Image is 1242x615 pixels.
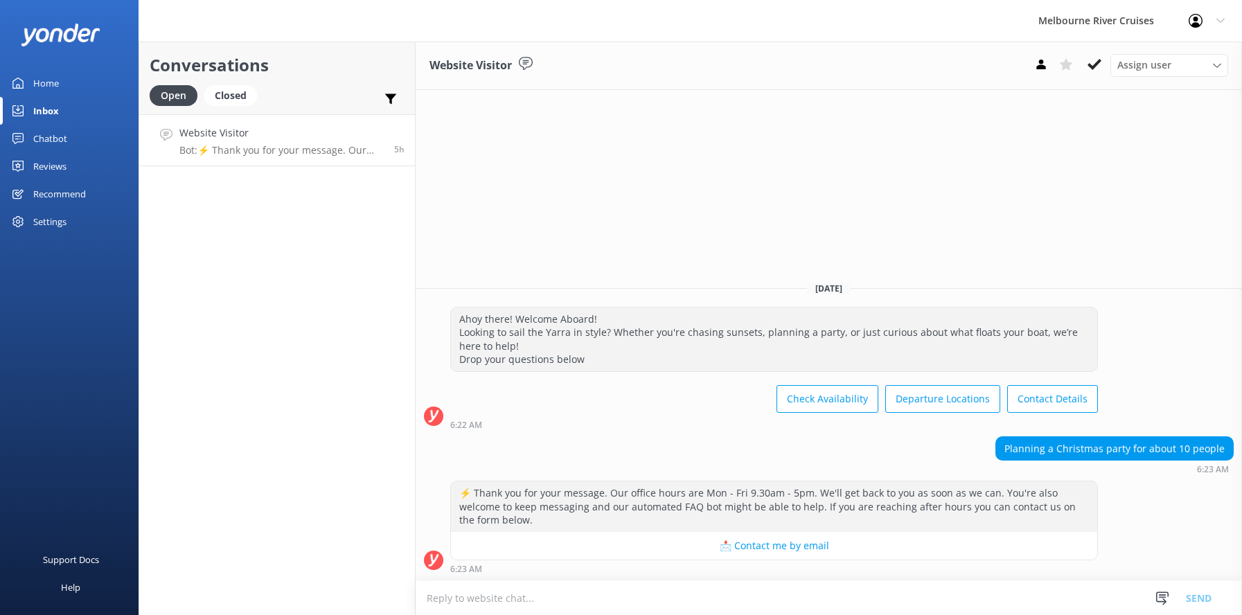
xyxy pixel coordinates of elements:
div: Sep 10 2025 06:22am (UTC +10:00) Australia/Sydney [450,420,1098,429]
button: Check Availability [777,385,878,413]
h2: Conversations [150,52,405,78]
strong: 6:23 AM [450,565,482,573]
div: Help [61,573,80,601]
button: Departure Locations [885,385,1000,413]
img: yonder-white-logo.png [21,24,100,46]
button: Contact Details [1007,385,1098,413]
div: Planning a Christmas party for about 10 people [996,437,1233,461]
div: Open [150,85,197,106]
div: Ahoy there! Welcome Aboard! Looking to sail the Yarra in style? Whether you're chasing sunsets, p... [451,307,1097,371]
p: Bot: ⚡ Thank you for your message. Our office hours are Mon - Fri 9.30am - 5pm. We'll get back to... [179,144,384,157]
div: Reviews [33,152,66,180]
a: Closed [204,87,264,102]
strong: 6:23 AM [1197,465,1229,474]
button: 📩 Contact me by email [451,532,1097,560]
a: Website VisitorBot:⚡ Thank you for your message. Our office hours are Mon - Fri 9.30am - 5pm. We'... [139,114,415,166]
div: Inbox [33,97,59,125]
h4: Website Visitor [179,125,384,141]
span: [DATE] [807,283,851,294]
div: Recommend [33,180,86,208]
div: Settings [33,208,66,235]
h3: Website Visitor [429,57,512,75]
div: Closed [204,85,257,106]
div: Sep 10 2025 06:23am (UTC +10:00) Australia/Sydney [450,564,1098,573]
strong: 6:22 AM [450,421,482,429]
span: Sep 10 2025 06:23am (UTC +10:00) Australia/Sydney [394,143,405,155]
a: Open [150,87,204,102]
div: Chatbot [33,125,67,152]
div: ⚡ Thank you for your message. Our office hours are Mon - Fri 9.30am - 5pm. We'll get back to you ... [451,481,1097,532]
div: Home [33,69,59,97]
div: Assign User [1110,54,1228,76]
div: Support Docs [43,546,99,573]
span: Assign user [1117,57,1171,73]
div: Sep 10 2025 06:23am (UTC +10:00) Australia/Sydney [995,464,1234,474]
